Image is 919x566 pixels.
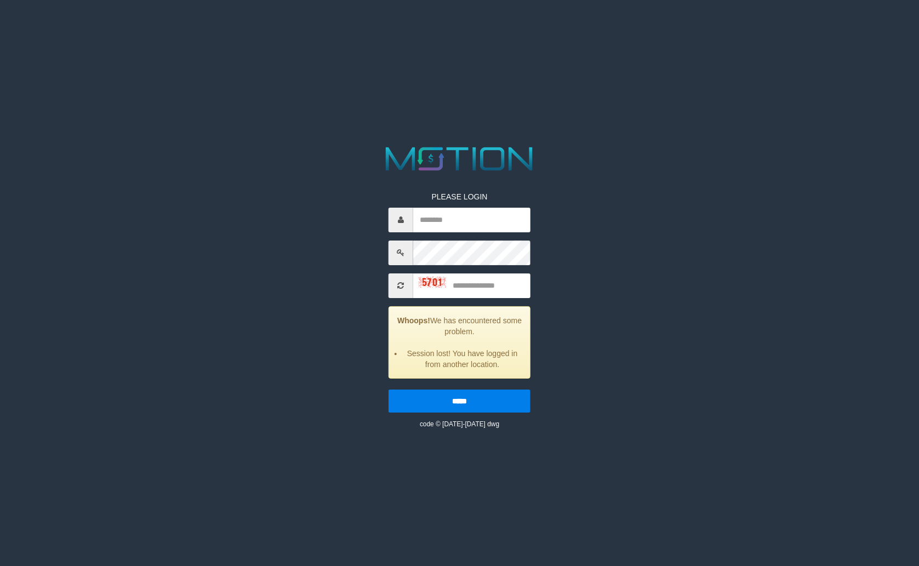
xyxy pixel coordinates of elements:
[379,143,540,175] img: MOTION_logo.png
[420,420,499,428] small: code © [DATE]-[DATE] dwg
[389,191,530,202] p: PLEASE LOGIN
[419,277,446,288] img: captcha
[389,306,530,379] div: We has encountered some problem.
[397,316,430,325] strong: Whoops!
[403,348,522,370] li: Session lost! You have logged in from another location.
